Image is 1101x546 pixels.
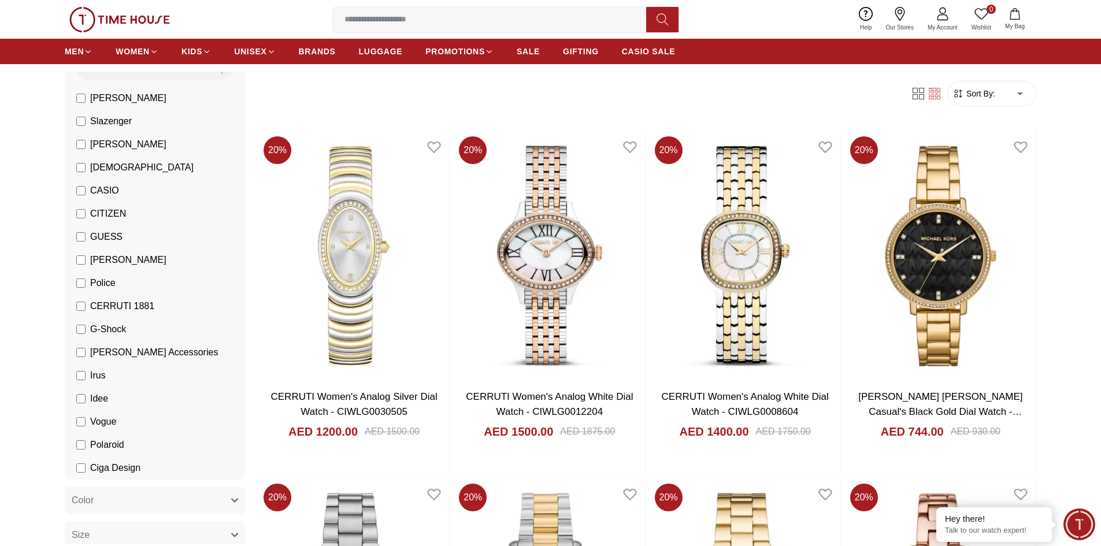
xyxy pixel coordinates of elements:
span: Polaroid [90,438,124,452]
span: CASIO SALE [622,46,676,57]
span: 0 [987,5,996,14]
a: KIDS [181,41,211,62]
span: Vogue [90,415,116,429]
span: SALE [517,46,540,57]
a: PROMOTIONS [425,41,494,62]
p: Talk to our watch expert! [945,526,1043,536]
h4: AED 1400.00 [679,424,748,440]
span: WOMEN [116,46,150,57]
span: Help [855,23,877,32]
input: [PERSON_NAME] [76,255,86,265]
span: Irus [90,369,106,382]
span: [PERSON_NAME] [90,253,166,267]
span: [PERSON_NAME] Accessories [90,346,218,359]
span: [DEMOGRAPHIC_DATA] [90,161,194,174]
input: G-Shock [76,325,86,334]
img: CERRUTI Women's Analog Silver Dial Watch - CIWLG0030505 [259,132,449,380]
span: Our Stores [881,23,918,32]
span: [PERSON_NAME] [90,91,166,105]
span: G-Shock [90,322,126,336]
span: PROMOTIONS [425,46,485,57]
a: WOMEN [116,41,158,62]
span: Idee [90,392,108,406]
input: [PERSON_NAME] Accessories [76,348,86,357]
span: My Account [923,23,962,32]
button: Sort By: [952,88,995,99]
a: GIFTING [563,41,599,62]
div: Hey there! [945,513,1043,525]
input: [PERSON_NAME] [76,140,86,149]
input: Irus [76,371,86,380]
input: Idee [76,394,86,403]
span: Size [72,528,90,542]
img: CERRUTI Women's Analog White Dial Watch - CIWLG0012204 [454,132,644,380]
a: CERRUTI Women's Analog White Dial Watch - CIWLG0008604 [662,391,829,417]
a: SALE [517,41,540,62]
span: GUESS [90,230,123,244]
input: [PERSON_NAME] [76,94,86,103]
input: [DEMOGRAPHIC_DATA] [76,163,86,172]
span: BRANDS [299,46,336,57]
img: CERRUTI Women's Analog White Dial Watch - CIWLG0008604 [650,132,840,380]
input: CERRUTI 1881 [76,302,86,311]
div: AED 1500.00 [365,425,420,439]
input: CITIZEN [76,209,86,218]
span: 20 % [655,136,683,164]
span: My Bag [1000,22,1029,31]
h4: AED 1500.00 [484,424,553,440]
input: Slazenger [76,117,86,126]
span: Sort By: [964,88,995,99]
div: AED 1750.00 [756,425,811,439]
span: CERRUTI 1881 [90,299,154,313]
a: Our Stores [879,5,921,34]
a: [PERSON_NAME] [PERSON_NAME] Casual's Black Gold Dial Watch - MK4593 [858,391,1022,432]
div: AED 930.00 [951,425,1000,439]
span: 20 % [655,484,683,511]
a: UNISEX [234,41,275,62]
span: 20 % [850,136,878,164]
span: 20 % [459,136,487,164]
div: Chat Widget [1063,508,1095,540]
h4: AED 1200.00 [288,424,358,440]
a: MEN [65,41,92,62]
a: Help [853,5,879,34]
span: 20 % [850,484,878,511]
a: CERRUTI Women's Analog White Dial Watch - CIWLG0012204 [466,391,633,417]
input: Polaroid [76,440,86,450]
input: GUESS [76,232,86,242]
a: CASIO SALE [622,41,676,62]
span: Ciga Design [90,461,140,475]
span: 20 % [264,484,291,511]
img: MICHAEL KORS PYPER Casual's Black Gold Dial Watch - MK4593 [846,132,1036,380]
button: Color [65,486,245,514]
span: 20 % [264,136,291,164]
span: [PERSON_NAME] [90,138,166,151]
input: CASIO [76,186,86,195]
a: 0Wishlist [965,5,998,34]
span: Wishlist [967,23,996,32]
span: CITIZEN [90,207,126,221]
span: Color [72,493,94,507]
input: Ciga Design [76,463,86,473]
input: Police [76,278,86,288]
button: My Bag [998,6,1032,33]
span: KIDS [181,46,202,57]
span: MEN [65,46,84,57]
a: LUGGAGE [359,41,403,62]
div: AED 1875.00 [560,425,615,439]
span: CASIO [90,184,119,198]
a: BRANDS [299,41,336,62]
input: Vogue [76,417,86,426]
span: Police [90,276,116,290]
span: Slazenger [90,114,132,128]
span: 20 % [459,484,487,511]
span: LUGGAGE [359,46,403,57]
span: UNISEX [234,46,266,57]
a: CERRUTI Women's Analog Silver Dial Watch - CIWLG0030505 [271,391,438,417]
span: GIFTING [563,46,599,57]
img: ... [69,7,170,32]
